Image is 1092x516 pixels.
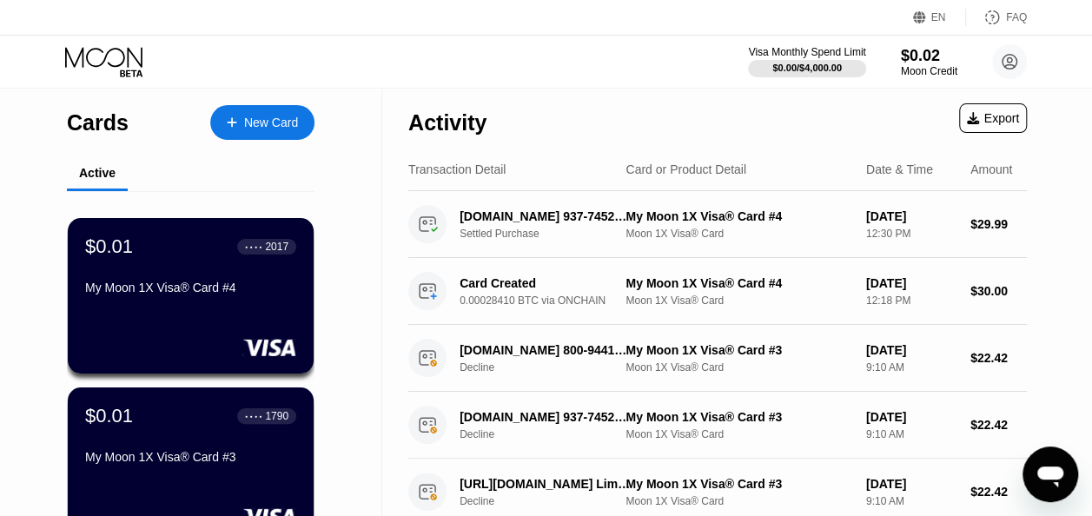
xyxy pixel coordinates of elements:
[772,63,842,73] div: $0.00 / $4,000.00
[408,392,1027,459] div: [DOMAIN_NAME] 937-7452716 USDeclineMy Moon 1X Visa® Card #3Moon 1X Visa® Card[DATE]9:10 AM$22.42
[901,47,957,77] div: $0.02Moon Credit
[408,258,1027,325] div: Card Created0.00028410 BTC via ONCHAINMy Moon 1X Visa® Card #4Moon 1X Visa® Card[DATE]12:18 PM$30.00
[866,209,956,223] div: [DATE]
[625,495,851,507] div: Moon 1X Visa® Card
[866,477,956,491] div: [DATE]
[959,103,1027,133] div: Export
[901,65,957,77] div: Moon Credit
[913,9,966,26] div: EN
[1006,11,1027,23] div: FAQ
[245,413,262,419] div: ● ● ● ●
[408,191,1027,258] div: [DOMAIN_NAME] 937-7452716 USSettled PurchaseMy Moon 1X Visa® Card #4Moon 1X Visa® Card[DATE]12:30...
[625,276,851,290] div: My Moon 1X Visa® Card #4
[625,228,851,240] div: Moon 1X Visa® Card
[931,11,946,23] div: EN
[866,410,956,424] div: [DATE]
[460,361,643,374] div: Decline
[85,235,133,258] div: $0.01
[408,162,506,176] div: Transaction Detail
[68,218,314,374] div: $0.01● ● ● ●2017My Moon 1X Visa® Card #4
[460,410,630,424] div: [DOMAIN_NAME] 937-7452716 US
[970,351,1027,365] div: $22.42
[967,111,1019,125] div: Export
[970,217,1027,231] div: $29.99
[970,485,1027,499] div: $22.42
[460,495,643,507] div: Decline
[866,495,956,507] div: 9:10 AM
[625,361,851,374] div: Moon 1X Visa® Card
[970,162,1012,176] div: Amount
[245,244,262,249] div: ● ● ● ●
[1023,447,1078,502] iframe: Button to launch messaging window
[460,209,630,223] div: [DOMAIN_NAME] 937-7452716 US
[748,46,865,77] div: Visa Monthly Spend Limit$0.00/$4,000.00
[970,418,1027,432] div: $22.42
[265,241,288,253] div: 2017
[244,116,298,130] div: New Card
[966,9,1027,26] div: FAQ
[460,294,643,307] div: 0.00028410 BTC via ONCHAIN
[866,276,956,290] div: [DATE]
[460,228,643,240] div: Settled Purchase
[866,343,956,357] div: [DATE]
[460,276,630,290] div: Card Created
[866,361,956,374] div: 9:10 AM
[970,284,1027,298] div: $30.00
[79,166,116,180] div: Active
[460,343,630,357] div: [DOMAIN_NAME] 800-9441111 US
[85,281,296,294] div: My Moon 1X Visa® Card #4
[210,105,314,140] div: New Card
[901,47,957,65] div: $0.02
[625,428,851,440] div: Moon 1X Visa® Card
[625,294,851,307] div: Moon 1X Visa® Card
[408,325,1027,392] div: [DOMAIN_NAME] 800-9441111 USDeclineMy Moon 1X Visa® Card #3Moon 1X Visa® Card[DATE]9:10 AM$22.42
[625,209,851,223] div: My Moon 1X Visa® Card #4
[625,343,851,357] div: My Moon 1X Visa® Card #3
[625,162,746,176] div: Card or Product Detail
[625,477,851,491] div: My Moon 1X Visa® Card #3
[408,110,486,136] div: Activity
[85,450,296,464] div: My Moon 1X Visa® Card #3
[460,428,643,440] div: Decline
[748,46,865,58] div: Visa Monthly Spend Limit
[460,477,630,491] div: [URL][DOMAIN_NAME] Limassol CY
[866,294,956,307] div: 12:18 PM
[866,228,956,240] div: 12:30 PM
[67,110,129,136] div: Cards
[265,410,288,422] div: 1790
[866,428,956,440] div: 9:10 AM
[625,410,851,424] div: My Moon 1X Visa® Card #3
[866,162,933,176] div: Date & Time
[85,405,133,427] div: $0.01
